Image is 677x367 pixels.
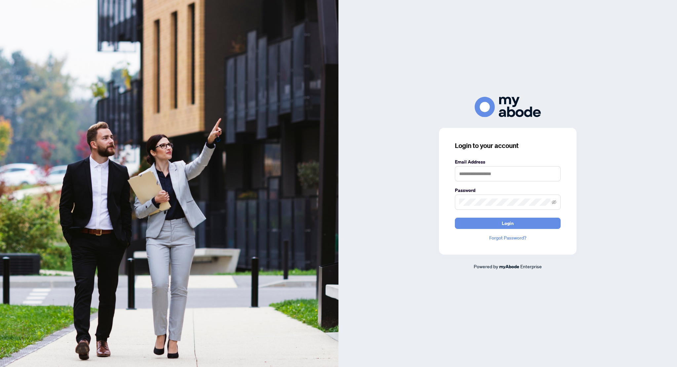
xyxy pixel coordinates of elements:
a: Forgot Password? [455,234,561,241]
span: Powered by [474,263,498,269]
label: Email Address [455,158,561,165]
span: Login [502,218,514,229]
label: Password [455,187,561,194]
h3: Login to your account [455,141,561,150]
a: myAbode [499,263,519,270]
span: eye-invisible [552,200,556,204]
span: Enterprise [520,263,542,269]
button: Login [455,218,561,229]
img: ma-logo [475,97,541,117]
